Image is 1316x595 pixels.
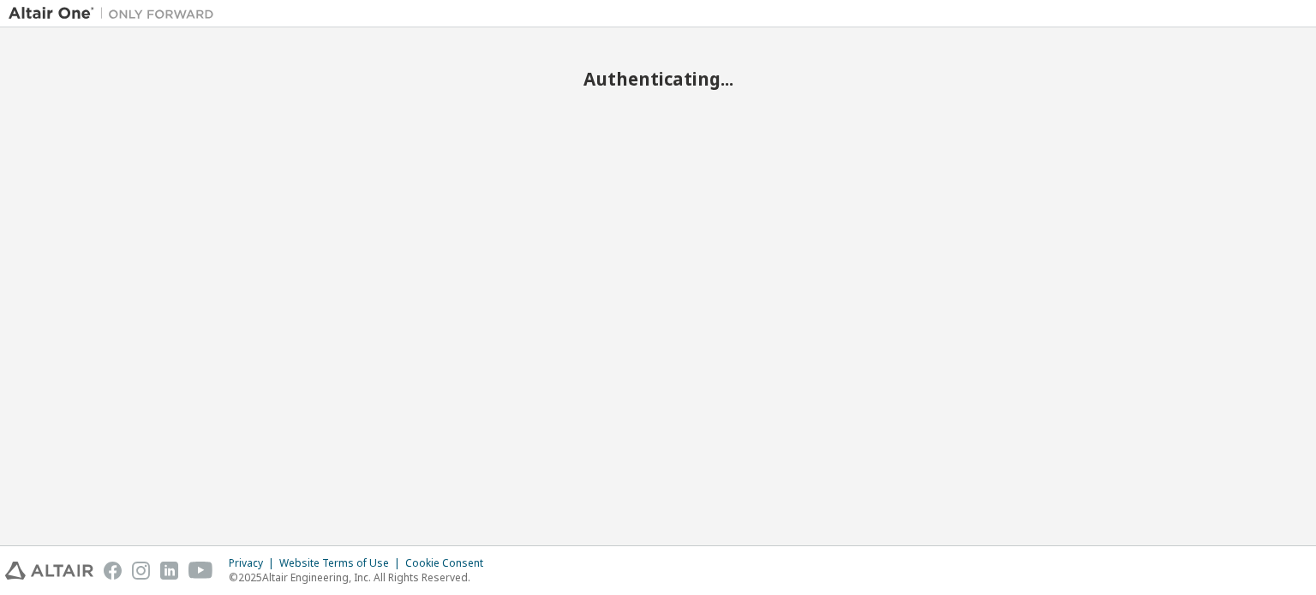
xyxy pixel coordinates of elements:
[279,556,405,570] div: Website Terms of Use
[132,562,150,580] img: instagram.svg
[9,5,223,22] img: Altair One
[5,562,93,580] img: altair_logo.svg
[229,556,279,570] div: Privacy
[160,562,178,580] img: linkedin.svg
[9,68,1307,90] h2: Authenticating...
[229,570,493,585] p: © 2025 Altair Engineering, Inc. All Rights Reserved.
[188,562,213,580] img: youtube.svg
[104,562,122,580] img: facebook.svg
[405,556,493,570] div: Cookie Consent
